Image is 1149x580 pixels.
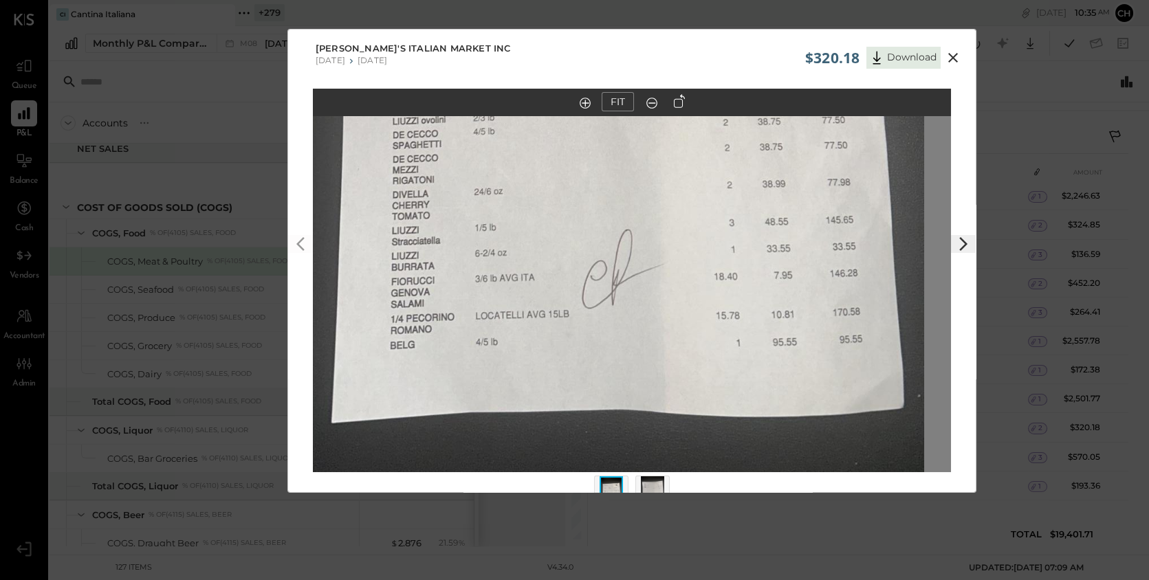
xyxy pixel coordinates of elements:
span: [PERSON_NAME]'s Italian Market Inc [316,42,511,56]
span: $320.18 [805,48,860,67]
button: Download [866,47,941,69]
div: [DATE] [316,55,345,65]
div: [DATE] [358,55,387,65]
button: FIT [602,92,634,111]
img: Thumbnail 2 [641,476,664,506]
img: Thumbnail 1 [600,476,623,506]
